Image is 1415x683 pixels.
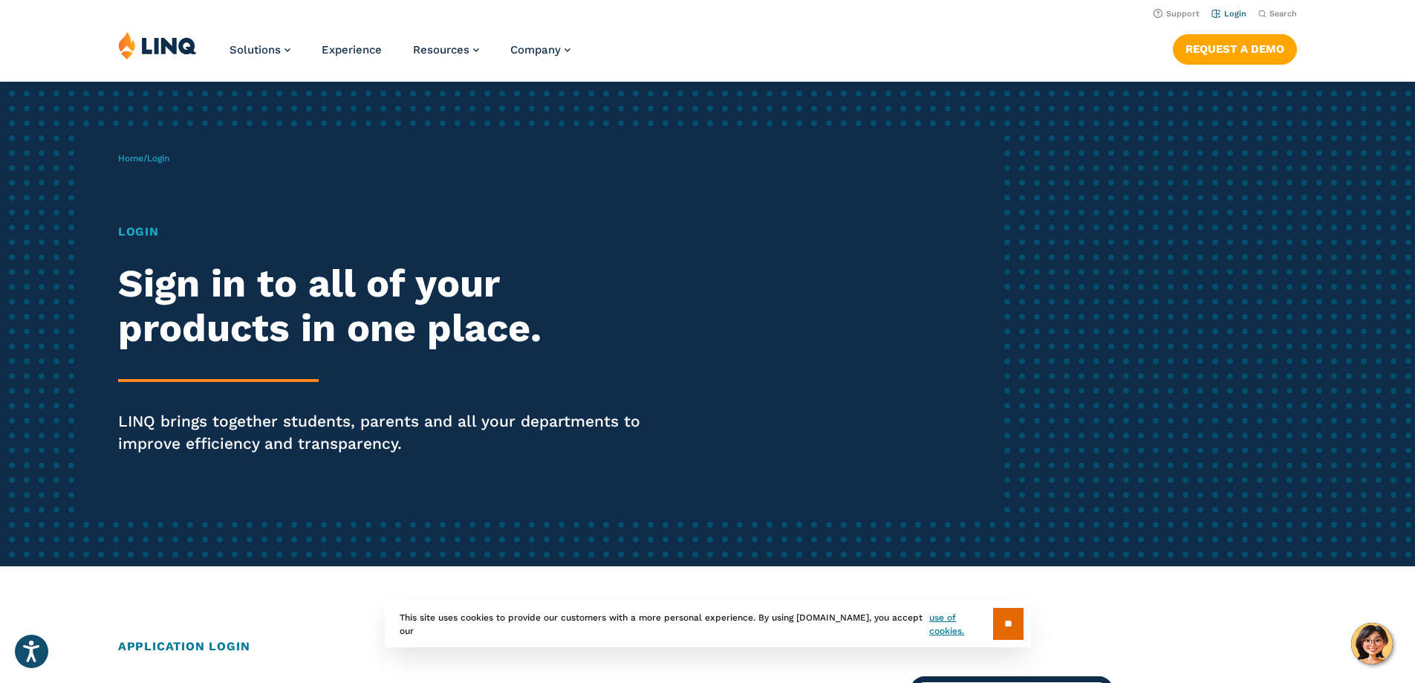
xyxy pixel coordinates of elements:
button: Hello, have a question? Let’s chat. [1351,623,1393,664]
h2: Sign in to all of your products in one place. [118,262,663,351]
span: Solutions [230,43,281,56]
a: Solutions [230,43,290,56]
nav: Button Navigation [1173,31,1297,64]
a: Experience [322,43,382,56]
a: Company [510,43,570,56]
span: / [118,153,169,164]
a: Resources [413,43,479,56]
span: Company [510,43,561,56]
a: Login [1211,9,1246,19]
a: use of cookies. [929,611,992,638]
a: Support [1154,9,1200,19]
nav: Primary Navigation [230,31,570,80]
span: Search [1269,9,1297,19]
div: This site uses cookies to provide our customers with a more personal experience. By using [DOMAIN... [385,601,1031,647]
span: Login [147,153,169,164]
a: Home [118,153,143,164]
h1: Login [118,223,663,241]
a: Request a Demo [1173,34,1297,64]
span: Resources [413,43,469,56]
button: Open Search Bar [1258,8,1297,19]
p: LINQ brings together students, parents and all your departments to improve efficiency and transpa... [118,410,663,455]
img: LINQ | K‑12 Software [118,31,197,59]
